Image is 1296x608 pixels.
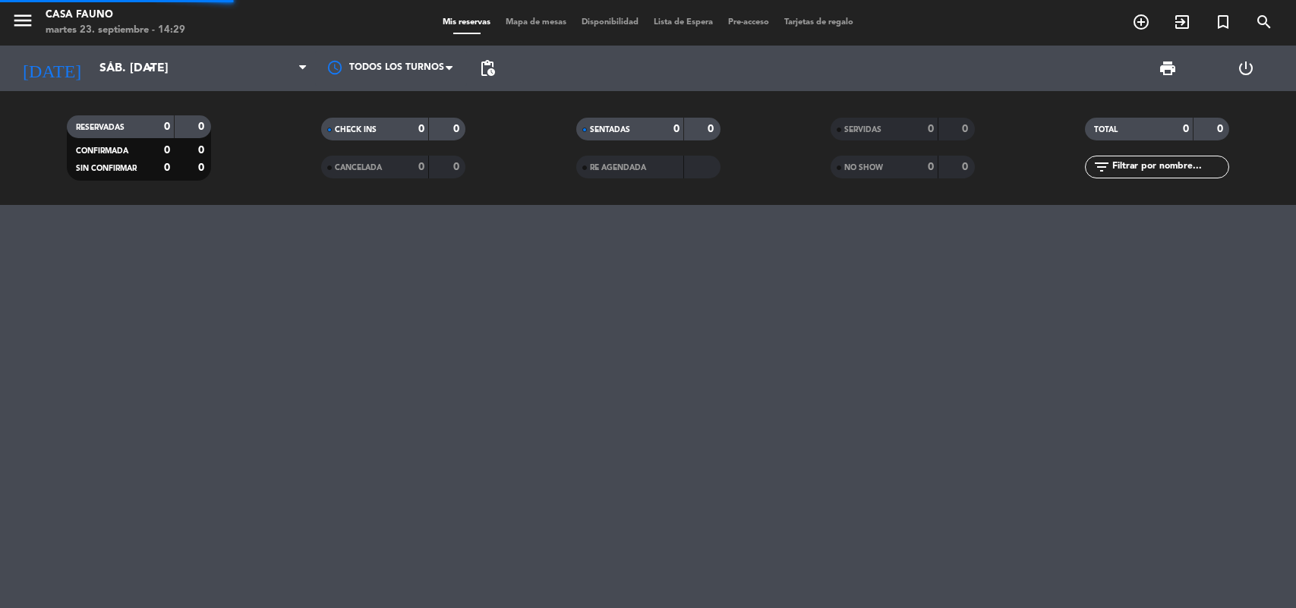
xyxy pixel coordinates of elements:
[590,126,630,134] span: SENTADAS
[335,126,377,134] span: CHECK INS
[11,52,92,85] i: [DATE]
[928,162,934,172] strong: 0
[164,162,170,173] strong: 0
[498,18,574,27] span: Mapa de mesas
[721,18,777,27] span: Pre-acceso
[1094,126,1118,134] span: TOTAL
[76,165,137,172] span: SIN CONFIRMAR
[646,18,721,27] span: Lista de Espera
[164,145,170,156] strong: 0
[46,8,185,23] div: Casa Fauno
[1132,13,1150,31] i: add_circle_outline
[478,59,497,77] span: pending_actions
[46,23,185,38] div: martes 23. septiembre - 14:29
[164,121,170,132] strong: 0
[574,18,646,27] span: Disponibilidad
[198,162,207,173] strong: 0
[11,9,34,32] i: menu
[844,126,881,134] span: SERVIDAS
[76,147,128,155] span: CONFIRMADA
[435,18,498,27] span: Mis reservas
[1159,59,1177,77] span: print
[962,124,971,134] strong: 0
[1214,13,1232,31] i: turned_in_not
[1255,13,1273,31] i: search
[198,121,207,132] strong: 0
[1217,124,1226,134] strong: 0
[418,162,424,172] strong: 0
[844,164,883,172] span: NO SHOW
[673,124,680,134] strong: 0
[1173,13,1191,31] i: exit_to_app
[777,18,861,27] span: Tarjetas de regalo
[418,124,424,134] strong: 0
[1183,124,1189,134] strong: 0
[1206,46,1285,91] div: LOG OUT
[590,164,646,172] span: RE AGENDADA
[928,124,934,134] strong: 0
[1093,158,1111,176] i: filter_list
[335,164,382,172] span: CANCELADA
[1111,159,1228,175] input: Filtrar por nombre...
[141,59,159,77] i: arrow_drop_down
[198,145,207,156] strong: 0
[453,162,462,172] strong: 0
[708,124,717,134] strong: 0
[11,9,34,37] button: menu
[76,124,125,131] span: RESERVADAS
[962,162,971,172] strong: 0
[1237,59,1255,77] i: power_settings_new
[453,124,462,134] strong: 0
